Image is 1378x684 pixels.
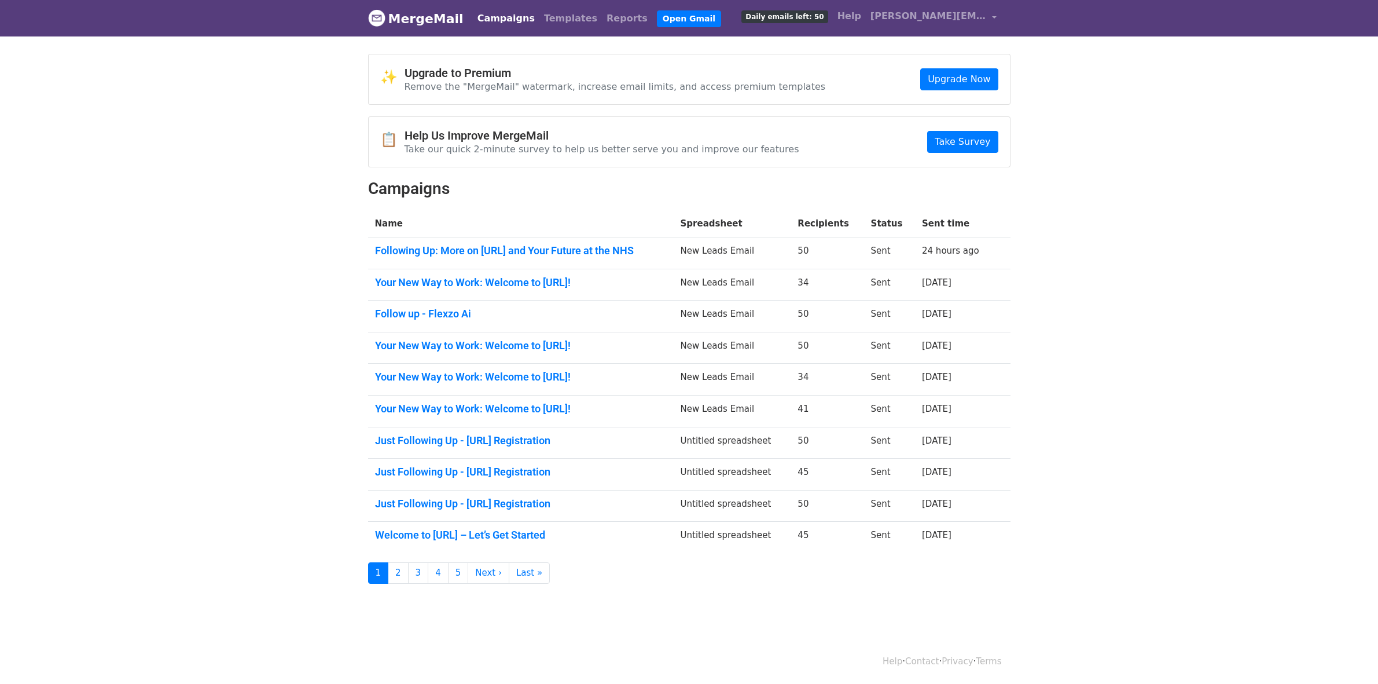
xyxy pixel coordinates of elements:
[942,656,973,667] a: Privacy
[870,9,986,23] span: [PERSON_NAME][EMAIL_ADDRESS][PERSON_NAME]
[791,301,863,332] td: 50
[375,308,667,320] a: Follow up - Flexzo Ai
[864,332,915,364] td: Sent
[922,372,951,382] a: [DATE]
[864,364,915,396] td: Sent
[791,210,863,237] th: Recipients
[375,434,667,447] a: Just Following Up - [URL] Registration
[922,530,951,540] a: [DATE]
[791,522,863,553] td: 45
[405,66,826,80] h4: Upgrade to Premium
[602,7,652,30] a: Reports
[864,459,915,491] td: Sent
[864,301,915,332] td: Sent
[380,69,405,86] span: ✨
[741,10,828,23] span: Daily emails left: 50
[368,6,464,31] a: MergeMail
[408,562,429,584] a: 3
[405,129,799,142] h4: Help Us Improve MergeMail
[368,210,674,237] th: Name
[674,490,791,522] td: Untitled spreadsheet
[864,210,915,237] th: Status
[468,562,509,584] a: Next ›
[922,341,951,351] a: [DATE]
[915,210,995,237] th: Sent time
[864,522,915,553] td: Sent
[674,522,791,553] td: Untitled spreadsheet
[922,467,951,477] a: [DATE]
[674,301,791,332] td: New Leads Email
[674,332,791,364] td: New Leads Email
[791,364,863,396] td: 34
[791,237,863,269] td: 50
[657,10,721,27] a: Open Gmail
[920,68,998,90] a: Upgrade Now
[375,276,667,289] a: Your New Way to Work: Welcome to [URL]!
[976,656,1001,667] a: Terms
[791,396,863,427] td: 41
[922,246,979,256] a: 24 hours ago
[674,364,791,396] td: New Leads Email
[791,269,863,301] td: 34
[674,210,791,237] th: Spreadsheet
[866,5,1001,32] a: [PERSON_NAME][EMAIL_ADDRESS][PERSON_NAME]
[405,81,826,93] p: Remove the "MergeMail" watermark, increase email limits, and access premium templates
[864,427,915,459] td: Sent
[473,7,539,30] a: Campaigns
[375,498,667,510] a: Just Following Up - [URL] Registration
[368,179,1010,199] h2: Campaigns
[674,459,791,491] td: Untitled spreadsheet
[375,466,667,478] a: Just Following Up - [URL] Registration
[375,371,667,383] a: Your New Way to Work: Welcome to [URL]!
[428,562,449,584] a: 4
[833,5,866,28] a: Help
[380,131,405,148] span: 📋
[368,9,385,27] img: MergeMail logo
[674,396,791,427] td: New Leads Email
[791,427,863,459] td: 50
[405,143,799,155] p: Take our quick 2-minute survey to help us better serve you and improve our features
[368,562,389,584] a: 1
[448,562,469,584] a: 5
[791,459,863,491] td: 45
[791,490,863,522] td: 50
[922,436,951,446] a: [DATE]
[737,5,832,28] a: Daily emails left: 50
[922,309,951,319] a: [DATE]
[864,237,915,269] td: Sent
[791,332,863,364] td: 50
[539,7,602,30] a: Templates
[922,499,951,509] a: [DATE]
[674,427,791,459] td: Untitled spreadsheet
[674,237,791,269] td: New Leads Email
[375,244,667,257] a: Following Up: More on [URL] and Your Future at the NHS
[922,404,951,414] a: [DATE]
[864,490,915,522] td: Sent
[864,396,915,427] td: Sent
[864,269,915,301] td: Sent
[674,269,791,301] td: New Leads Email
[927,131,998,153] a: Take Survey
[509,562,550,584] a: Last »
[375,403,667,415] a: Your New Way to Work: Welcome to [URL]!
[922,277,951,288] a: [DATE]
[905,656,939,667] a: Contact
[375,529,667,542] a: Welcome to [URL] – Let’s Get Started
[883,656,902,667] a: Help
[388,562,409,584] a: 2
[375,339,667,352] a: Your New Way to Work: Welcome to [URL]!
